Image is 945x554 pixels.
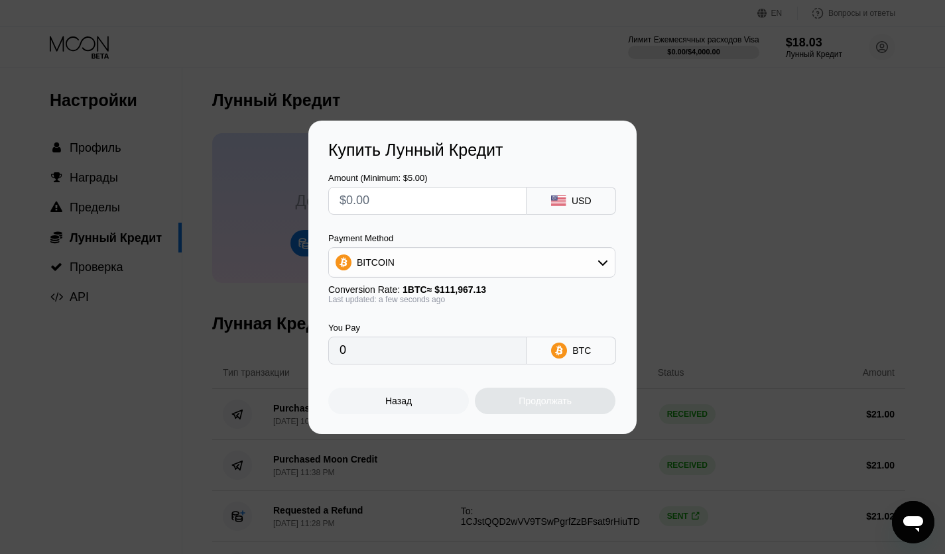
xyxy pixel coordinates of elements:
div: Назад [328,388,469,414]
div: Last updated: a few seconds ago [328,295,615,304]
input: $0.00 [340,188,515,214]
div: USD [572,195,592,206]
div: Payment Method [328,233,615,243]
div: Купить Лунный Кредит [328,140,617,160]
div: BTC [572,345,591,356]
iframe: Кнопка запуска окна обмена сообщениями [892,501,934,543]
div: Назад [385,396,412,406]
div: BITCOIN [329,249,615,276]
div: BITCOIN [357,257,395,268]
span: 1 BTC ≈ $111,967.13 [403,284,486,295]
div: You Pay [328,323,527,333]
div: Amount (Minimum: $5.00) [328,173,527,183]
div: Conversion Rate: [328,284,615,295]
